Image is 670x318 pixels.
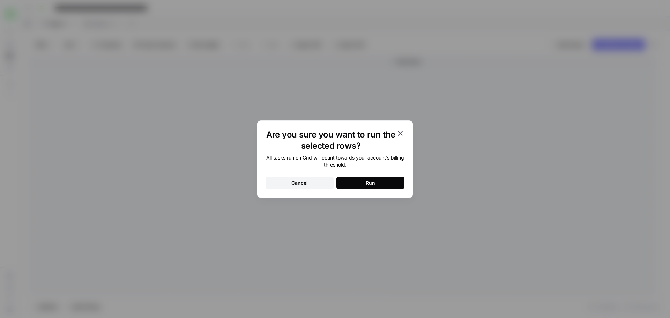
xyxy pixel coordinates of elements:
[266,129,396,151] h1: Are you sure you want to run the selected rows?
[291,179,308,186] div: Cancel
[266,154,404,168] div: All tasks run on Grid will count towards your account’s billing threshold.
[336,177,404,189] button: Run
[266,177,334,189] button: Cancel
[366,179,375,186] div: Run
